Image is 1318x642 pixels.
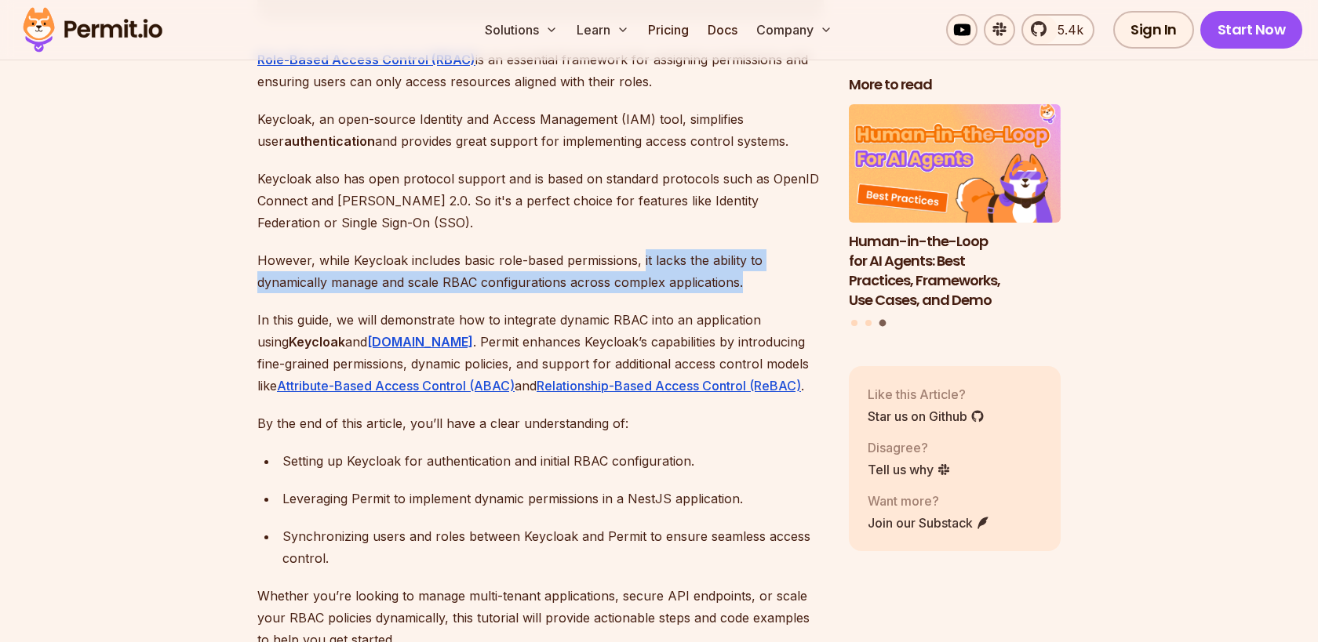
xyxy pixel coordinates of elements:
span: 5.4k [1048,20,1083,39]
p: Want more? [868,491,990,510]
button: Solutions [479,14,564,45]
a: Join our Substack [868,513,990,532]
p: is an essential framework for assigning permissions and ensuring users can only access resources ... [257,49,824,92]
button: Go to slide 3 [879,320,886,327]
button: Company [750,14,839,45]
p: In this guide, we will demonstrate how to integrate dynamic RBAC into an application using and . ... [257,309,824,397]
a: Sign In [1113,11,1194,49]
img: Permit logo [16,3,169,56]
p: Disagree? [868,438,951,457]
p: Keycloak also has open protocol support and is based on standard protocols such as OpenID Connect... [257,168,824,234]
p: Keycloak, an open-source Identity and Access Management (IAM) tool, simplifies user and provides ... [257,108,824,152]
button: Go to slide 2 [865,320,872,326]
button: Go to slide 1 [851,320,857,326]
p: However, while Keycloak includes basic role-based permissions, it lacks the ability to dynamicall... [257,249,824,293]
div: Posts [849,104,1061,329]
strong: Keycloak [289,334,345,350]
a: Human-in-the-Loop for AI Agents: Best Practices, Frameworks, Use Cases, and DemoHuman-in-the-Loop... [849,104,1061,310]
p: Like this Article? [868,385,985,404]
a: Tell us why [868,460,951,479]
a: Start Now [1200,11,1303,49]
h2: More to read [849,75,1061,95]
a: Pricing [642,14,695,45]
strong: authentication [284,133,375,149]
li: 3 of 3 [849,104,1061,310]
button: Learn [570,14,635,45]
a: Role-Based Access Control (RBAC) [257,52,475,67]
p: By the end of this article, you’ll have a clear understanding of: [257,412,824,434]
div: Leveraging Permit to implement dynamic permissions in a NestJS application. [282,488,824,510]
a: [DOMAIN_NAME] [367,334,473,350]
h3: Human-in-the-Loop for AI Agents: Best Practices, Frameworks, Use Cases, and Demo [849,232,1061,310]
a: Star us on Github [868,407,985,426]
a: 5.4k [1021,14,1094,45]
a: Relationship-Based Access Control (ReBAC) [537,378,801,394]
div: Setting up Keycloak for authentication and initial RBAC configuration. [282,450,824,472]
img: Human-in-the-Loop for AI Agents: Best Practices, Frameworks, Use Cases, and Demo [849,104,1061,223]
a: Attribute-Based Access Control (ABAC) [277,378,515,394]
div: Synchronizing users and roles between Keycloak and Permit to ensure seamless access control. [282,525,824,569]
a: Docs [701,14,744,45]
